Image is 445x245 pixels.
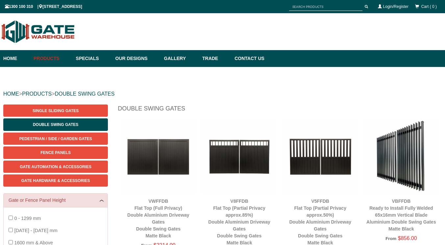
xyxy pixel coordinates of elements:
a: Pedestrian / Side / Garden Gates [3,133,108,145]
a: Double Swing Gates [3,118,108,131]
span: Pedestrian / Side / Garden Gates [19,137,92,141]
span: $856.00 [398,235,417,241]
a: Login/Register [383,4,408,9]
span: Double Swing Gates [33,122,78,127]
img: VWFFDB - Flat Top (Full Privacy) - Double Aluminium Driveway Gates - Double Swing Gates - Matte B... [121,119,195,194]
a: DOUBLE SWING GATES [55,91,114,97]
span: [DATE] - [DATE] mm [14,228,57,233]
span: Fence Panels [40,150,71,155]
span: 1300 100 310 | [STREET_ADDRESS] [5,4,82,9]
a: Gate Hardware & Accessories [3,174,108,187]
a: Gallery [161,50,199,67]
a: Home [3,50,30,67]
input: SEARCH PRODUCTS [289,3,362,11]
a: PRODUCTS [22,91,52,97]
div: > > [3,83,442,105]
span: Gate Automation & Accessories [20,165,91,169]
img: V8FFDB - Flat Top (Partial Privacy approx.85%) - Double Aluminium Driveway Gates - Double Swing G... [202,119,276,194]
h1: Double Swing Gates [118,105,442,116]
a: HOME [3,91,19,97]
a: Contact Us [231,50,264,67]
a: VWFFDBFlat Top (Full Privacy)Double Aluminium Driveway GatesDouble Swing GatesMatte Black [127,199,189,238]
a: Single Sliding Gates [3,105,108,117]
a: Trade [199,50,231,67]
a: Our Designs [112,50,161,67]
span: Single Sliding Gates [33,108,79,113]
span: 0 - 1299 mm [14,216,41,221]
a: Gate Automation & Accessories [3,161,108,173]
a: Fence Panels [3,146,108,159]
a: VBFFDBReady to Install Fully Welded 65x16mm Vertical BladeAluminium Double Swing GatesMatte Black [366,199,436,231]
span: Gate Hardware & Accessories [21,178,90,183]
img: V5FFDB - Flat Top (Partial Privacy approx.50%) - Double Aluminium Driveway Gates - Double Swing G... [283,119,358,194]
span: From [385,236,396,241]
a: Specials [73,50,112,67]
span: Cart ( 0 ) [421,4,437,9]
a: Gate or Fence Panel Height [9,197,103,204]
img: VBFFDB - Ready to Install Fully Welded 65x16mm Vertical Blade - Aluminium Double Swing Gates - Ma... [364,119,438,194]
a: Products [30,50,73,67]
